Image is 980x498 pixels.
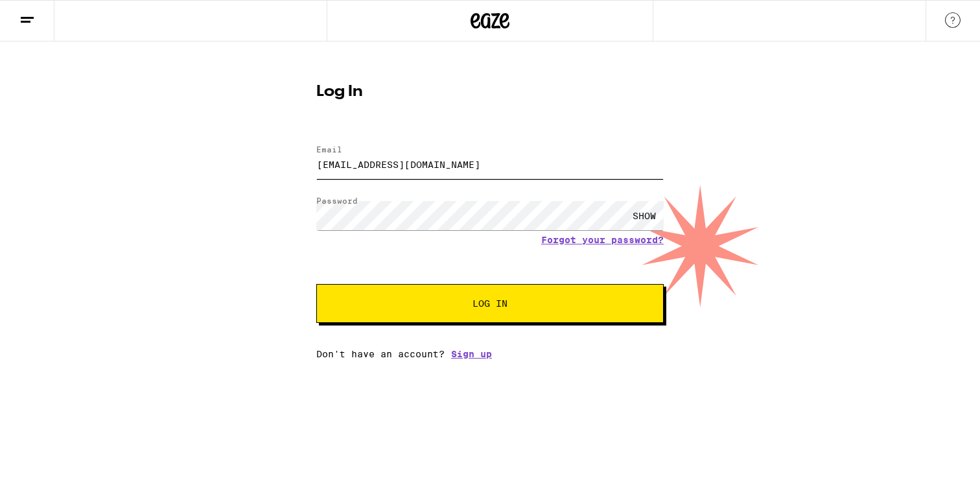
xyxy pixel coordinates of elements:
[316,349,664,359] div: Don't have an account?
[316,145,342,154] label: Email
[316,150,664,179] input: Email
[316,84,664,100] h1: Log In
[541,235,664,245] a: Forgot your password?
[451,349,492,359] a: Sign up
[472,299,507,308] span: Log In
[625,201,664,230] div: SHOW
[316,284,664,323] button: Log In
[8,9,93,19] span: Hi. Need any help?
[316,196,358,205] label: Password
